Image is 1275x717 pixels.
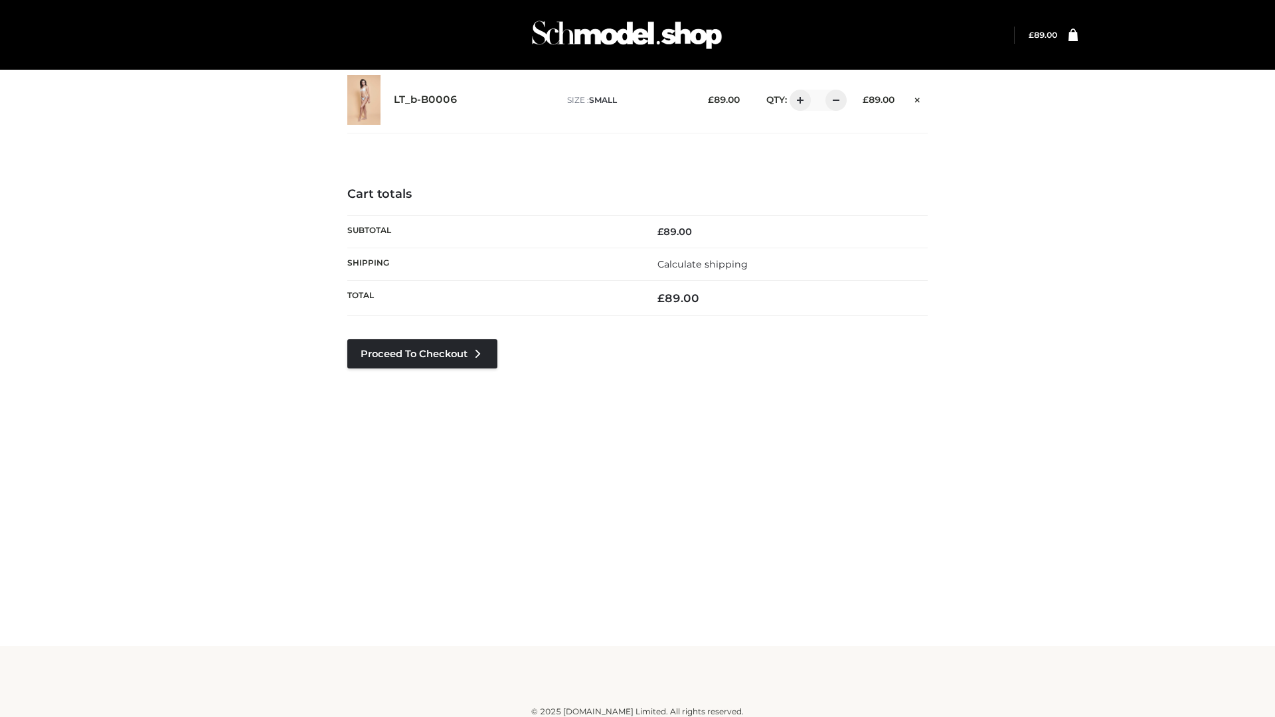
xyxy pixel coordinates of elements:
span: £ [1029,30,1034,40]
th: Subtotal [347,215,637,248]
bdi: 89.00 [1029,30,1057,40]
a: Proceed to Checkout [347,339,497,368]
bdi: 89.00 [657,291,699,305]
bdi: 89.00 [708,94,740,105]
bdi: 89.00 [657,226,692,238]
span: £ [657,226,663,238]
a: Calculate shipping [657,258,748,270]
th: Total [347,281,637,316]
th: Shipping [347,248,637,280]
span: SMALL [589,95,617,105]
h4: Cart totals [347,187,928,202]
a: Remove this item [908,90,928,107]
a: LT_b-B0006 [394,94,458,106]
img: Schmodel Admin 964 [527,9,726,61]
img: LT_b-B0006 - SMALL [347,75,381,125]
span: £ [657,291,665,305]
span: £ [708,94,714,105]
div: QTY: [753,90,842,111]
p: size : [567,94,687,106]
span: £ [863,94,869,105]
a: £89.00 [1029,30,1057,40]
bdi: 89.00 [863,94,894,105]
